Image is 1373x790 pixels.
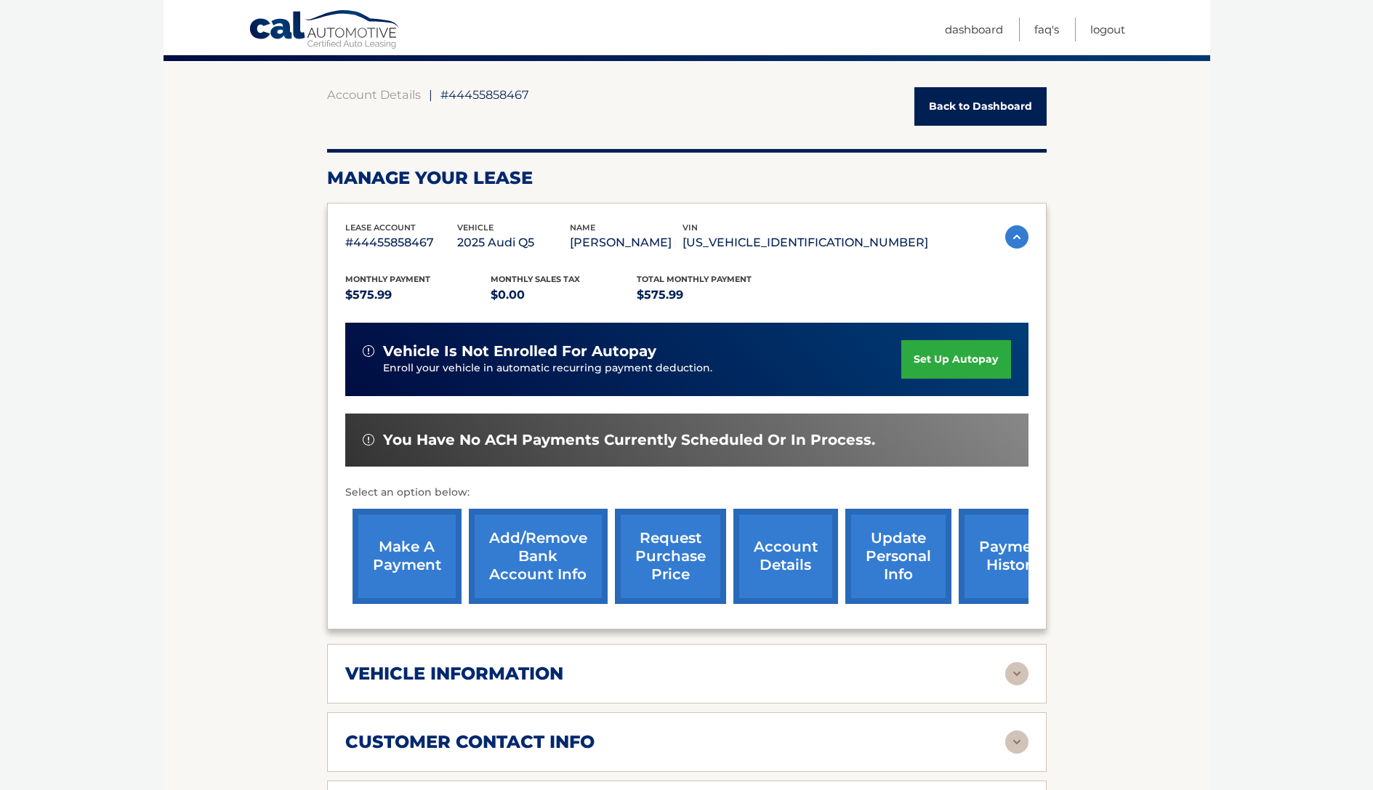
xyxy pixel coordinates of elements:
[345,233,458,253] p: #44455858467
[1090,17,1125,41] a: Logout
[637,285,783,305] p: $575.99
[914,87,1047,126] a: Back to Dashboard
[683,222,698,233] span: vin
[901,340,1010,379] a: set up autopay
[457,233,570,253] p: 2025 Audi Q5
[353,509,462,604] a: make a payment
[345,285,491,305] p: $575.99
[345,222,416,233] span: lease account
[457,222,494,233] span: vehicle
[637,274,752,284] span: Total Monthly Payment
[345,484,1028,501] p: Select an option below:
[1034,17,1059,41] a: FAQ's
[570,233,683,253] p: [PERSON_NAME]
[615,509,726,604] a: request purchase price
[327,87,421,102] a: Account Details
[1005,225,1028,249] img: accordion-active.svg
[429,87,432,102] span: |
[1005,662,1028,685] img: accordion-rest.svg
[945,17,1003,41] a: Dashboard
[383,360,902,376] p: Enroll your vehicle in automatic recurring payment deduction.
[1005,730,1028,754] img: accordion-rest.svg
[363,434,374,446] img: alert-white.svg
[363,345,374,357] img: alert-white.svg
[345,274,430,284] span: Monthly Payment
[683,233,928,253] p: [US_VEHICLE_IDENTIFICATION_NUMBER]
[383,431,875,449] span: You have no ACH payments currently scheduled or in process.
[327,167,1047,189] h2: Manage Your Lease
[570,222,595,233] span: name
[440,87,529,102] span: #44455858467
[345,731,595,753] h2: customer contact info
[469,509,608,604] a: Add/Remove bank account info
[733,509,838,604] a: account details
[345,663,563,685] h2: vehicle information
[249,9,401,52] a: Cal Automotive
[383,342,656,360] span: vehicle is not enrolled for autopay
[491,285,637,305] p: $0.00
[845,509,951,604] a: update personal info
[959,509,1068,604] a: payment history
[491,274,580,284] span: Monthly sales Tax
